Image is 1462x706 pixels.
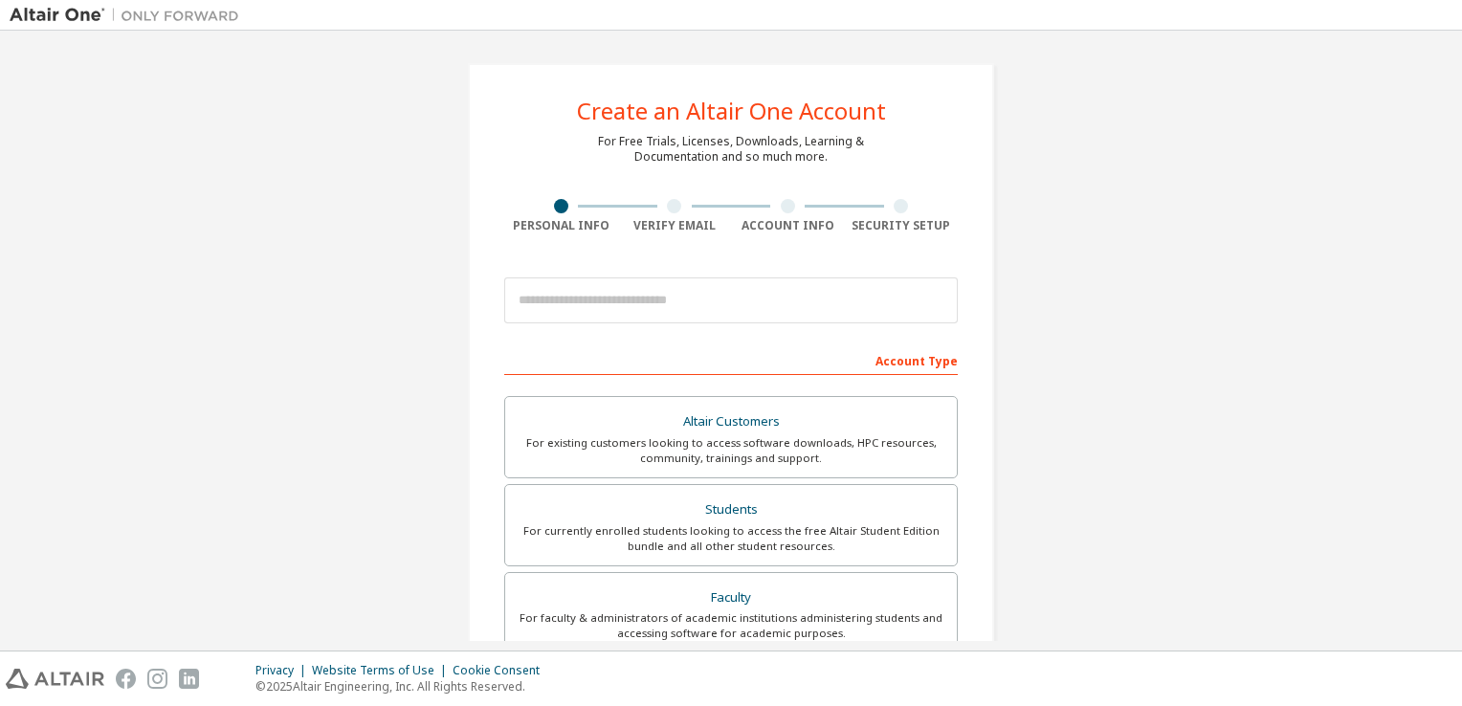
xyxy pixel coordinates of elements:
img: linkedin.svg [179,669,199,689]
div: Create an Altair One Account [577,99,886,122]
div: Website Terms of Use [312,663,453,678]
div: For Free Trials, Licenses, Downloads, Learning & Documentation and so much more. [598,134,864,165]
div: Security Setup [845,218,959,233]
div: For faculty & administrators of academic institutions administering students and accessing softwa... [517,610,945,641]
img: instagram.svg [147,669,167,689]
div: Cookie Consent [453,663,551,678]
img: Altair One [10,6,249,25]
img: facebook.svg [116,669,136,689]
div: Personal Info [504,218,618,233]
div: For existing customers looking to access software downloads, HPC resources, community, trainings ... [517,435,945,466]
div: Privacy [255,663,312,678]
div: Altair Customers [517,408,945,435]
div: Account Type [504,344,958,375]
div: Account Info [731,218,845,233]
div: Faculty [517,585,945,611]
div: Students [517,496,945,523]
p: © 2025 Altair Engineering, Inc. All Rights Reserved. [255,678,551,695]
div: Verify Email [618,218,732,233]
div: For currently enrolled students looking to access the free Altair Student Edition bundle and all ... [517,523,945,554]
img: altair_logo.svg [6,669,104,689]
